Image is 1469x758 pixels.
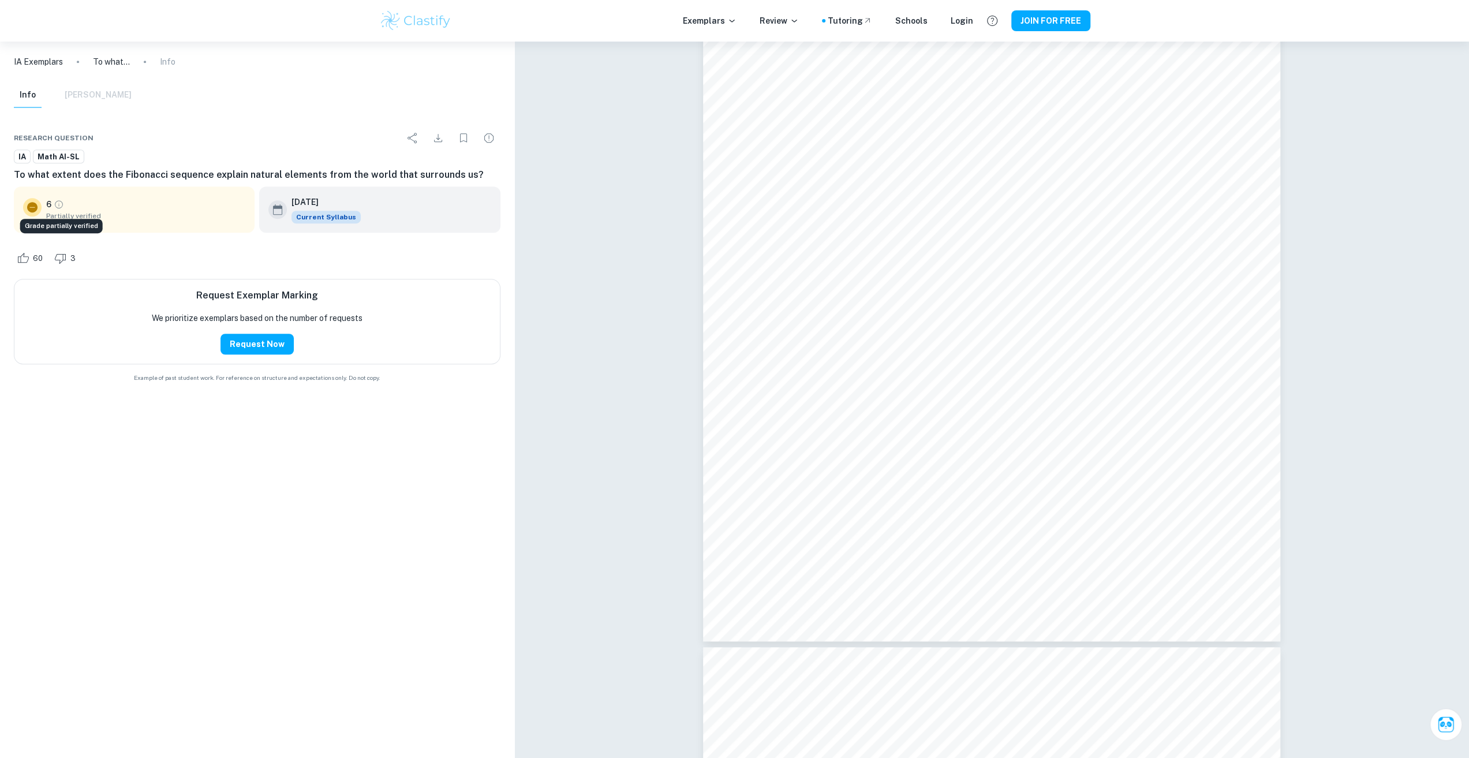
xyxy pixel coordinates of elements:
[982,11,1002,31] button: Help and Feedback
[27,253,49,264] span: 60
[683,14,737,27] p: Exemplars
[160,55,175,68] p: Info
[33,150,84,164] a: Math AI-SL
[64,253,82,264] span: 3
[951,14,973,27] a: Login
[14,150,31,164] a: IA
[452,126,475,150] div: Bookmark
[14,168,500,182] h6: To what extent does the Fibonacci sequence explain natural elements from the world that surrounds...
[20,219,103,233] div: Grade partially verified
[14,133,94,143] span: Research question
[46,198,51,211] p: 6
[93,55,130,68] p: To what extent does the Fibonacci sequence explain natural elements from the world that surrounds...
[14,151,30,163] span: IA
[291,196,352,208] h6: [DATE]
[51,249,82,267] div: Dislike
[46,211,245,221] span: Partially verified
[220,334,294,354] button: Request Now
[152,312,362,324] p: We prioritize exemplars based on the number of requests
[895,14,928,27] a: Schools
[54,199,64,210] a: Grade partially verified
[14,374,500,382] span: Example of past student work. For reference on structure and expectations only. Do not copy.
[760,14,799,27] p: Review
[14,55,63,68] a: IA Exemplars
[379,9,453,32] img: Clastify logo
[1011,10,1090,31] button: JOIN FOR FREE
[14,83,42,108] button: Info
[401,126,424,150] div: Share
[196,289,318,303] h6: Request Exemplar Marking
[477,126,500,150] div: Report issue
[427,126,450,150] div: Download
[33,151,84,163] span: Math AI-SL
[291,211,361,223] div: This exemplar is based on the current syllabus. Feel free to refer to it for inspiration/ideas wh...
[1430,708,1462,741] button: Ask Clai
[828,14,872,27] a: Tutoring
[291,211,361,223] span: Current Syllabus
[14,249,49,267] div: Like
